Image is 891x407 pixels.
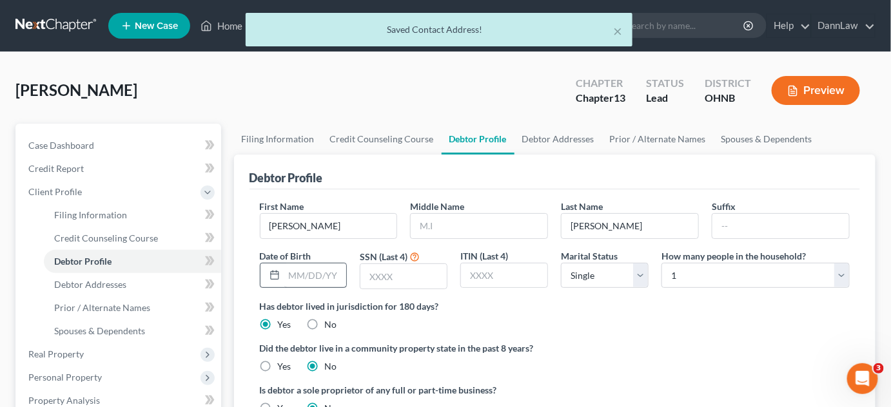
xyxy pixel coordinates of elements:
[461,263,547,288] input: XXXX
[44,250,221,273] a: Debtor Profile
[322,124,442,155] a: Credit Counseling Course
[561,200,603,213] label: Last Name
[847,363,878,394] iframe: Intercom live chat
[712,214,849,238] input: --
[260,214,397,238] input: --
[705,76,751,91] div: District
[661,249,806,263] label: How many people in the household?
[614,91,625,104] span: 13
[15,80,137,99] span: [PERSON_NAME]
[54,302,150,313] span: Prior / Alternate Names
[613,23,622,39] button: ×
[874,363,884,374] span: 3
[460,249,508,263] label: ITIN (Last 4)
[325,360,337,373] label: No
[576,76,625,91] div: Chapter
[28,140,94,151] span: Case Dashboard
[54,325,145,336] span: Spouses & Dependents
[54,279,126,290] span: Debtor Addresses
[44,273,221,296] a: Debtor Addresses
[54,232,158,243] span: Credit Counseling Course
[646,91,684,106] div: Lead
[28,395,100,406] span: Property Analysis
[360,250,407,263] label: SSN (Last 4)
[54,209,127,220] span: Filing Information
[410,200,464,213] label: Middle Name
[28,163,84,174] span: Credit Report
[576,91,625,106] div: Chapter
[28,372,102,383] span: Personal Property
[250,170,323,185] div: Debtor Profile
[411,214,547,238] input: M.I
[44,203,221,227] a: Filing Information
[646,76,684,91] div: Status
[561,249,618,263] label: Marital Status
[28,348,84,359] span: Real Property
[260,249,311,263] label: Date of Birth
[234,124,322,155] a: Filing Information
[260,200,304,213] label: First Name
[705,91,751,106] div: OHNB
[712,200,736,213] label: Suffix
[602,124,714,155] a: Prior / Alternate Names
[562,214,698,238] input: --
[28,186,82,197] span: Client Profile
[260,383,549,397] label: Is debtor a sole proprietor of any full or part-time business?
[278,360,291,373] label: Yes
[256,23,622,36] div: Saved Contact Address!
[44,227,221,250] a: Credit Counseling Course
[18,157,221,180] a: Credit Report
[44,296,221,319] a: Prior / Alternate Names
[260,341,850,355] label: Did the debtor live in a community property state in the past 8 years?
[442,124,514,155] a: Debtor Profile
[772,76,860,105] button: Preview
[18,134,221,157] a: Case Dashboard
[44,319,221,343] a: Spouses & Dependents
[284,263,347,288] input: MM/DD/YYYY
[54,256,112,267] span: Debtor Profile
[260,299,850,313] label: Has debtor lived in jurisdiction for 180 days?
[514,124,602,155] a: Debtor Addresses
[325,318,337,331] label: No
[278,318,291,331] label: Yes
[714,124,820,155] a: Spouses & Dependents
[360,264,447,289] input: XXXX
